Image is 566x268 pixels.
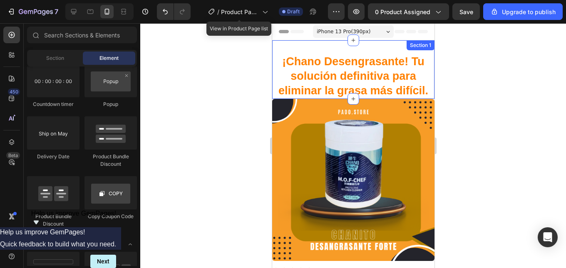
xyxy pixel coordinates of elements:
button: 0 product assigned [368,3,449,20]
span: Help us improve GemPages! [31,210,117,217]
span: Section [46,54,64,62]
span: Save [459,8,473,15]
span: Draft [287,8,300,15]
span: Product Page - [DATE] 18:38:07 [221,7,259,16]
p: 7 [55,7,58,17]
button: Save [452,3,480,20]
p: +2.500 CLIENTES SATISFECHOS [47,244,125,252]
div: Delivery Date [27,153,79,160]
div: Undo/Redo [157,3,191,20]
div: Countdown timer [27,101,79,108]
input: Search Sections & Elements [27,27,137,43]
button: 7 [3,3,62,20]
div: Product Bundle Discount [84,153,137,168]
span: Toggle open [124,238,137,251]
button: Upgrade to publish [483,3,563,20]
span: 0 product assigned [375,7,430,16]
button: Show survey - Help us improve GemPages! [31,210,117,227]
div: Popup [84,101,137,108]
iframe: Design area [272,23,434,268]
div: Rich Text Editor. Editing area: main [46,243,126,253]
div: Open Intercom Messenger [538,227,558,247]
span: Element [99,54,119,62]
span: / [217,7,219,16]
div: 450 [8,89,20,95]
div: Upgrade to publish [490,7,556,16]
div: Beta [6,152,20,159]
